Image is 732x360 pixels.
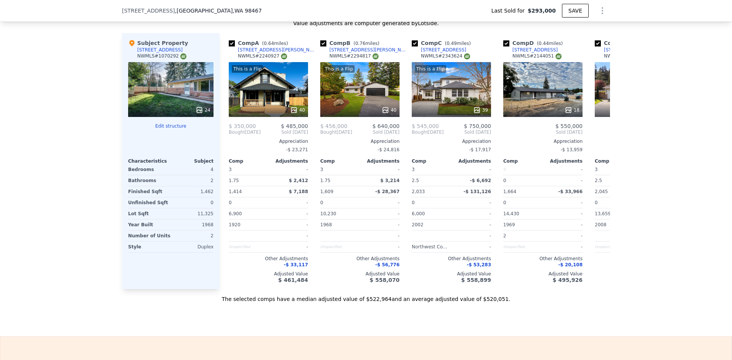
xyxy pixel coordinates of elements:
[320,219,358,230] div: 1968
[360,158,400,164] div: Adjustments
[539,41,549,46] span: 0.44
[171,158,213,164] div: Subject
[595,167,598,172] span: 3
[361,164,400,175] div: -
[229,129,245,135] span: Bought
[350,41,382,46] span: ( miles)
[229,123,256,129] span: $ 350,000
[453,219,491,230] div: -
[289,178,308,183] span: $ 2,412
[503,256,583,262] div: Other Adjustments
[451,158,491,164] div: Adjustments
[229,271,308,277] div: Adjusted Value
[442,41,474,46] span: ( miles)
[464,123,491,129] span: $ 750,000
[281,123,308,129] span: $ 485,000
[595,47,649,53] a: [STREET_ADDRESS]
[375,262,400,267] span: -$ 56,776
[320,242,358,252] div: Unspecified
[137,53,186,59] div: NWMLS # 1070292
[361,242,400,252] div: -
[370,277,400,283] span: $ 558,070
[229,158,268,164] div: Comp
[320,158,360,164] div: Comp
[595,242,633,252] div: Unspecified
[128,219,169,230] div: Year Built
[595,175,633,186] div: 2.5
[172,186,213,197] div: 1,462
[196,106,210,114] div: 24
[128,164,169,175] div: Bedrooms
[469,147,491,152] span: -$ 17,917
[128,186,169,197] div: Finished Sqft
[329,47,409,53] div: [STREET_ADDRESS][PERSON_NAME]
[180,53,186,59] img: NWMLS Logo
[412,242,450,252] div: Northwest Contemporary
[421,47,466,53] div: [STREET_ADDRESS]
[543,158,583,164] div: Adjustments
[320,167,323,172] span: 3
[229,39,291,47] div: Comp A
[544,175,583,186] div: -
[503,39,566,47] div: Comp D
[555,53,562,59] img: NWMLS Logo
[595,3,610,18] button: Show Options
[544,164,583,175] div: -
[229,256,308,262] div: Other Adjustments
[544,219,583,230] div: -
[595,271,674,277] div: Adjusted Value
[172,219,213,230] div: 1968
[320,271,400,277] div: Adjusted Value
[461,277,491,283] span: $ 558,899
[233,8,262,14] span: , WA 98467
[238,47,317,53] div: [STREET_ADDRESS][PERSON_NAME]
[172,208,213,219] div: 11,325
[412,200,415,205] span: 0
[172,175,213,186] div: 2
[229,211,242,216] span: 6,900
[421,53,470,59] div: NWMLS # 2343624
[544,197,583,208] div: -
[595,129,674,135] span: Sold [DATE]
[595,211,611,216] span: 13,659
[415,65,446,73] div: This is a Flip
[137,47,183,53] div: [STREET_ADDRESS]
[544,242,583,252] div: -
[281,53,287,59] img: NWMLS Logo
[595,138,674,144] div: Appreciation
[175,7,262,14] span: , [GEOGRAPHIC_DATA]
[268,158,308,164] div: Adjustments
[128,230,170,241] div: Number of Units
[232,65,263,73] div: This is a Flip
[412,39,474,47] div: Comp C
[229,138,308,144] div: Appreciation
[372,123,400,129] span: $ 640,000
[464,53,470,59] img: NWMLS Logo
[320,129,337,135] span: Bought
[361,219,400,230] div: -
[229,219,267,230] div: 1920
[128,123,213,129] button: Edit structure
[412,123,439,129] span: $ 545,000
[355,41,366,46] span: 0.76
[503,138,583,144] div: Appreciation
[122,289,610,303] div: The selected comps have a median adjusted value of $522,964 and an average adjusted value of $520...
[270,164,308,175] div: -
[270,219,308,230] div: -
[229,189,242,194] span: 1,414
[470,178,491,183] span: -$ 6,692
[286,147,308,152] span: -$ 23,271
[453,230,491,241] div: -
[503,200,506,205] span: 0
[229,200,232,205] span: 0
[503,175,541,186] div: 0
[128,175,169,186] div: Bathrooms
[595,158,634,164] div: Comp
[595,200,598,205] span: 0
[464,189,491,194] span: -$ 131,126
[560,147,583,152] span: -$ 13,959
[122,19,610,27] div: Value adjustments are computer generated by Lotside .
[229,242,267,252] div: Unspecified
[503,242,541,252] div: Unspecified
[320,256,400,262] div: Other Adjustments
